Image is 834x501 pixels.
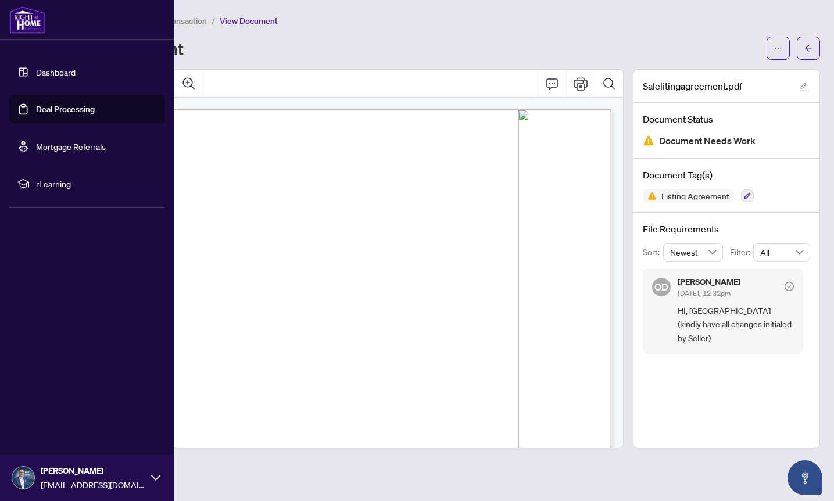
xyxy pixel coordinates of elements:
[643,222,810,236] h4: File Requirements
[678,278,740,286] h5: [PERSON_NAME]
[643,112,810,126] h4: Document Status
[41,478,145,491] span: [EMAIL_ADDRESS][DOMAIN_NAME]
[788,460,822,495] button: Open asap
[36,104,95,114] a: Deal Processing
[678,289,731,298] span: [DATE], 12:32pm
[9,6,45,34] img: logo
[643,189,657,203] img: Status Icon
[12,467,34,489] img: Profile Icon
[643,168,810,182] h4: Document Tag(s)
[785,282,794,291] span: check-circle
[760,244,803,261] span: All
[643,246,663,259] p: Sort:
[657,192,734,200] span: Listing Agreement
[36,177,157,190] span: rLearning
[643,79,742,93] span: Salelitingagreement.pdf
[220,16,278,26] span: View Document
[804,44,812,52] span: arrow-left
[36,141,106,152] a: Mortgage Referrals
[145,16,207,26] span: View Transaction
[36,67,76,77] a: Dashboard
[41,464,145,477] span: [PERSON_NAME]
[730,246,753,259] p: Filter:
[654,280,668,295] span: OD
[678,304,794,345] span: HI, [GEOGRAPHIC_DATA] (kindly have all changes initialed by Seller)
[643,135,654,146] img: Document Status
[799,83,807,91] span: edit
[212,14,215,27] li: /
[659,133,756,149] span: Document Needs Work
[670,244,717,261] span: Newest
[774,44,782,52] span: ellipsis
